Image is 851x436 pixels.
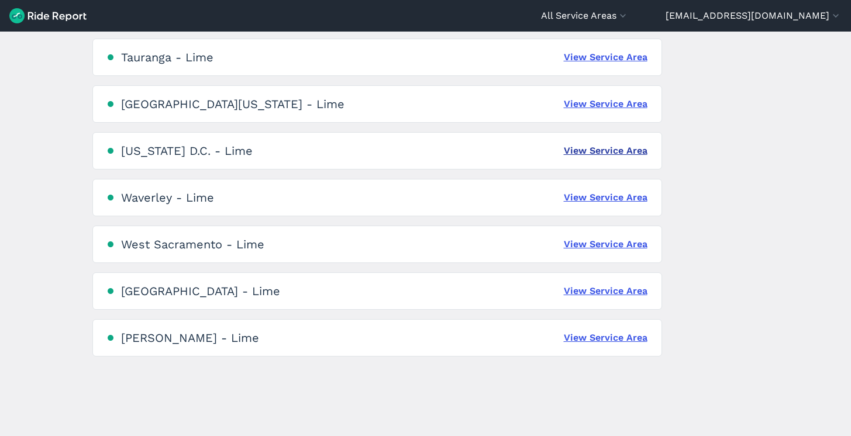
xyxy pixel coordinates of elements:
a: View Service Area [564,237,647,251]
div: Tauranga - Lime [121,50,213,64]
div: [GEOGRAPHIC_DATA] - Lime [121,284,280,298]
div: [PERSON_NAME] - Lime [121,331,259,345]
button: [EMAIL_ADDRESS][DOMAIN_NAME] [666,9,842,23]
a: View Service Area [564,97,647,111]
div: West Sacramento - Lime [121,237,264,251]
div: [US_STATE] D.C. - Lime [121,144,253,158]
a: View Service Area [564,284,647,298]
a: View Service Area [564,331,647,345]
a: View Service Area [564,50,647,64]
a: View Service Area [564,144,647,158]
a: View Service Area [564,191,647,205]
div: Waverley - Lime [121,191,214,205]
img: Ride Report [9,8,87,23]
button: All Service Areas [541,9,629,23]
div: [GEOGRAPHIC_DATA][US_STATE] - Lime [121,97,344,111]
